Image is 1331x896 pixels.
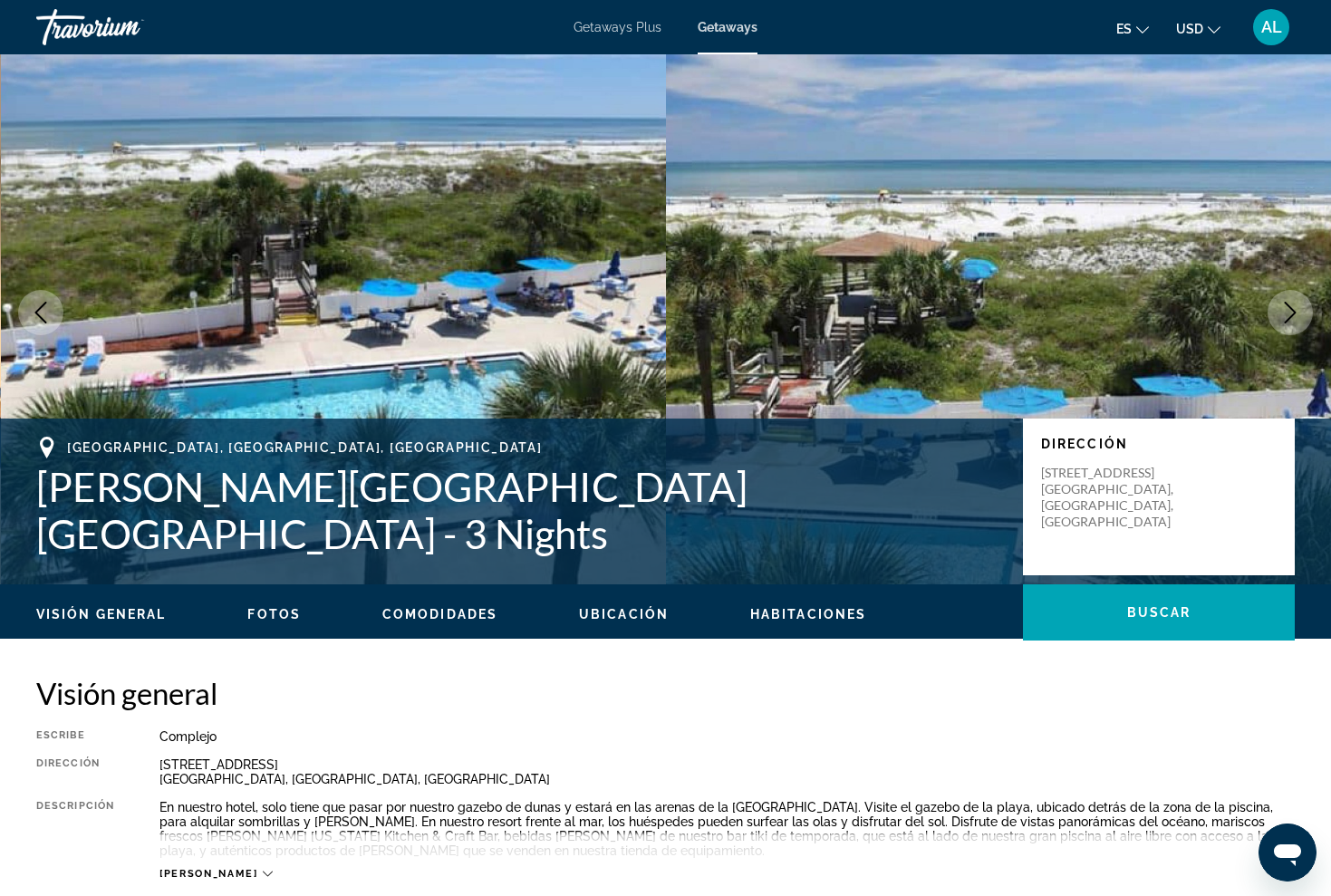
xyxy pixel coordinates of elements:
[579,606,669,622] button: Ubicación
[1259,824,1317,882] iframe: Botón para iniciar la ventana de mensajería
[1116,22,1132,36] span: es
[1176,22,1203,36] span: USD
[36,675,1295,711] h2: Visión general
[698,20,757,34] a: Getaways
[1261,18,1282,36] span: AL
[1268,290,1313,335] button: Next image
[1248,8,1295,46] button: User Menu
[159,757,1295,786] div: [STREET_ADDRESS] [GEOGRAPHIC_DATA], [GEOGRAPHIC_DATA], [GEOGRAPHIC_DATA]
[1116,15,1149,42] button: Change language
[574,20,661,34] a: Getaways Plus
[159,800,1295,858] div: En nuestro hotel, solo tiene que pasar por nuestro gazebo de dunas y estará en las arenas de la [...
[36,4,217,51] a: Travorium
[382,606,497,622] button: Comodidades
[36,757,114,786] div: Dirección
[36,800,114,858] div: Descripción
[159,868,257,880] span: [PERSON_NAME]
[750,606,866,622] button: Habitaciones
[36,729,114,744] div: Escribe
[159,867,272,881] button: [PERSON_NAME]
[247,606,301,622] button: Fotos
[36,606,166,622] button: Visión general
[1041,465,1186,530] p: [STREET_ADDRESS] [GEOGRAPHIC_DATA], [GEOGRAPHIC_DATA], [GEOGRAPHIC_DATA]
[1023,584,1295,641] button: Buscar
[1127,605,1191,620] span: Buscar
[1041,437,1277,451] p: Dirección
[579,607,669,621] span: Ubicación
[36,607,166,621] span: Visión general
[67,440,542,455] span: [GEOGRAPHIC_DATA], [GEOGRAPHIC_DATA], [GEOGRAPHIC_DATA]
[36,463,1005,557] h1: [PERSON_NAME][GEOGRAPHIC_DATA] [GEOGRAPHIC_DATA] - 3 Nights
[750,607,866,621] span: Habitaciones
[18,290,63,335] button: Previous image
[382,607,497,621] span: Comodidades
[159,729,1295,744] div: Complejo
[1176,15,1220,42] button: Change currency
[247,607,301,621] span: Fotos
